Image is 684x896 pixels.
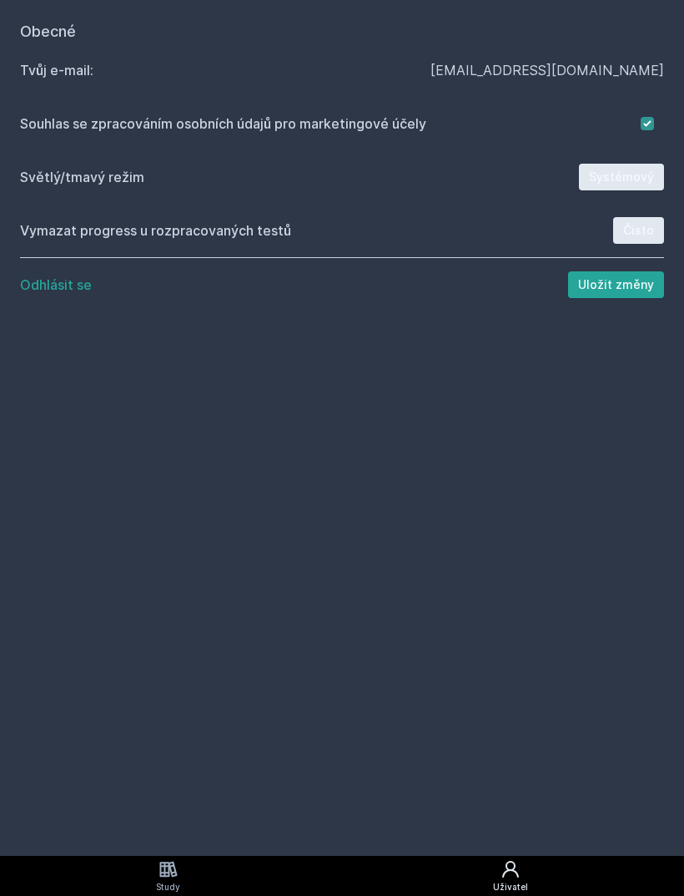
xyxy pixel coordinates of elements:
div: Study [156,881,180,893]
button: Čisto [613,217,664,244]
div: Vymazat progress u rozpracovaných testů [20,220,613,240]
div: Světlý/tmavý režim [20,167,579,187]
button: Systémový [579,164,664,190]
div: Tvůj e‑mail: [20,60,430,80]
div: Uživatel [493,881,528,893]
h1: Obecné [20,20,664,43]
div: Souhlas se zpracováním osobních údajů pro marketingové účely [20,114,641,134]
button: Odhlásit se [20,275,92,295]
button: Uložit změny [568,271,664,298]
div: [EMAIL_ADDRESS][DOMAIN_NAME] [430,60,664,80]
